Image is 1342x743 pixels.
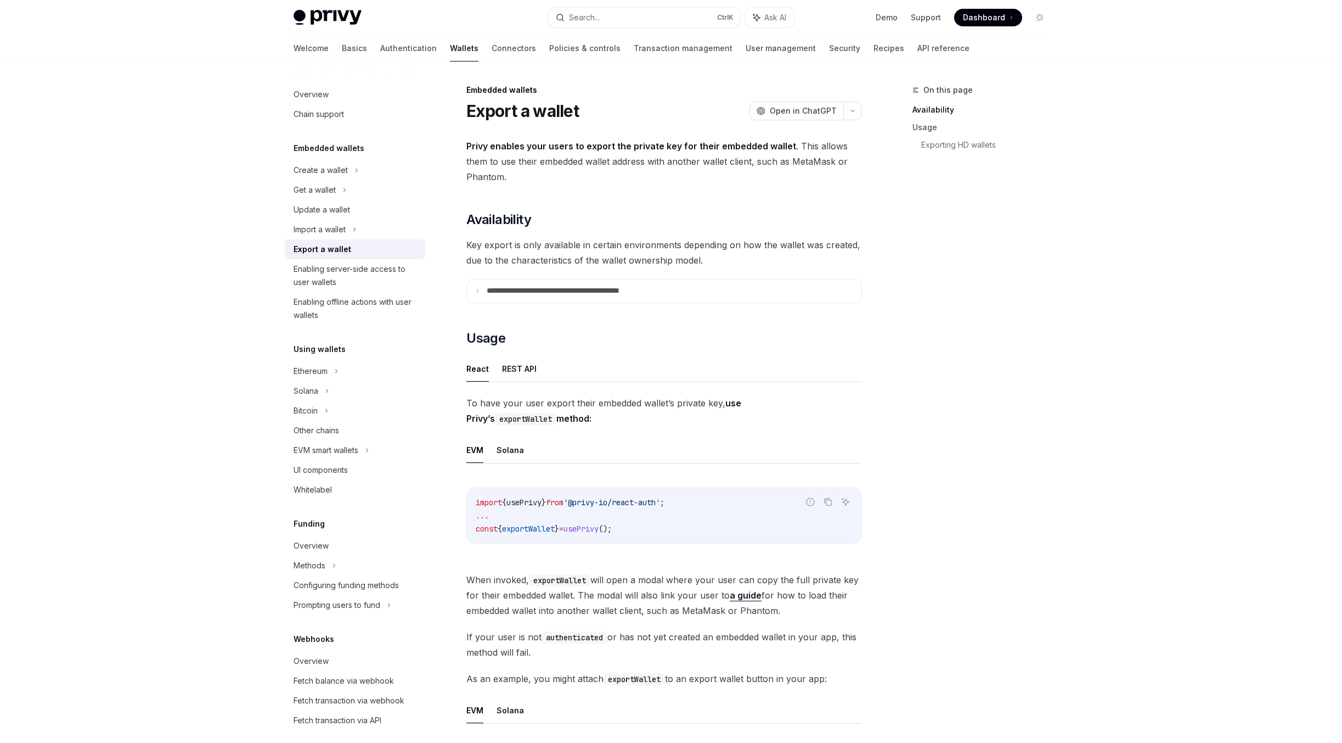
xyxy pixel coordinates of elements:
a: Whitelabel [285,480,425,500]
button: Solana [497,437,524,463]
div: Overview [294,88,329,101]
div: Chain support [294,108,344,121]
a: Dashboard [954,9,1022,26]
button: Solana [497,697,524,723]
button: Toggle dark mode [1031,9,1048,26]
button: EVM [466,437,483,463]
span: { [502,498,506,507]
button: Copy the contents from the code block [821,495,835,509]
button: Report incorrect code [803,495,817,509]
a: Usage [912,119,1057,136]
span: Dashboard [963,12,1005,23]
span: from [546,498,563,507]
button: EVM [466,697,483,723]
div: Create a wallet [294,164,348,177]
span: usePrivy [563,524,599,534]
button: Open in ChatGPT [749,102,843,120]
a: Update a wallet [285,200,425,220]
img: light logo [294,10,362,25]
span: On this page [923,83,973,97]
div: Enabling server-side access to user wallets [294,262,419,289]
a: Wallets [450,35,478,62]
button: Ask AI [838,495,853,509]
h5: Using wallets [294,343,346,356]
div: Prompting users to fund [294,599,380,612]
span: Usage [466,329,505,347]
a: Overview [285,85,425,104]
a: Support [911,12,941,23]
a: Security [829,35,860,62]
a: Exporting HD wallets [921,136,1057,154]
a: User management [746,35,816,62]
a: Configuring funding methods [285,576,425,595]
a: Other chains [285,421,425,440]
button: REST API [502,356,537,382]
div: Get a wallet [294,183,336,197]
div: Update a wallet [294,203,350,216]
div: Ethereum [294,365,328,378]
span: { [498,524,502,534]
code: exportWallet [495,413,556,425]
div: Fetch transaction via API [294,714,381,727]
div: Overview [294,655,329,668]
span: As an example, you might attach to an export wallet button in your app: [466,671,862,686]
a: Fetch transaction via webhook [285,691,425,711]
strong: use Privy’s method: [466,398,741,424]
span: Key export is only available in certain environments depending on how the wallet was created, due... [466,237,862,268]
h5: Embedded wallets [294,142,364,155]
div: Bitcoin [294,404,318,417]
a: UI components [285,460,425,480]
div: Import a wallet [294,223,346,236]
h5: Funding [294,517,325,530]
a: Chain support [285,104,425,124]
div: Enabling offline actions with user wallets [294,295,419,322]
div: Other chains [294,424,339,437]
a: Recipes [873,35,904,62]
span: } [542,498,546,507]
span: ... [476,511,489,521]
div: Embedded wallets [466,85,862,96]
code: exportWallet [529,574,590,586]
span: } [555,524,559,534]
a: Welcome [294,35,329,62]
a: Connectors [492,35,536,62]
a: Fetch balance via webhook [285,671,425,691]
span: To have your user export their embedded wallet’s private key, [466,395,862,426]
div: Whitelabel [294,483,332,496]
span: (); [599,524,612,534]
a: Overview [285,651,425,671]
div: Configuring funding methods [294,579,399,592]
a: Enabling server-side access to user wallets [285,259,425,292]
div: Search... [569,11,600,24]
span: . This allows them to use their embedded wallet address with another wallet client, such as MetaM... [466,138,862,185]
div: UI components [294,463,348,477]
span: usePrivy [506,498,542,507]
a: Authentication [380,35,437,62]
span: Availability [466,211,531,228]
a: Basics [342,35,367,62]
span: When invoked, will open a modal where your user can copy the full private key for their embedded ... [466,572,862,618]
h1: Export a wallet [466,101,579,121]
a: Enabling offline actions with user wallets [285,292,425,325]
div: Methods [294,559,325,572]
a: Fetch transaction via API [285,711,425,730]
span: '@privy-io/react-auth' [563,498,660,507]
a: a guide [730,590,762,601]
a: Policies & controls [549,35,621,62]
button: Ask AI [746,8,794,27]
a: Export a wallet [285,239,425,259]
div: Overview [294,539,329,552]
a: Transaction management [634,35,732,62]
span: import [476,498,502,507]
span: If your user is not or has not yet created an embedded wallet in your app, this method will fail. [466,629,862,660]
div: Fetch transaction via webhook [294,694,404,707]
div: EVM smart wallets [294,444,358,457]
button: Search...CtrlK [548,8,740,27]
div: Solana [294,384,318,398]
code: authenticated [542,632,607,644]
code: exportWallet [604,673,665,685]
span: Open in ChatGPT [770,105,837,116]
a: Availability [912,101,1057,119]
button: React [466,356,489,382]
h5: Webhooks [294,633,334,646]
